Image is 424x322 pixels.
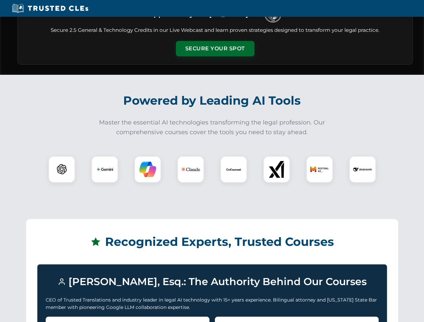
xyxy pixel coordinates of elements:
[95,118,330,137] p: Master the essential AI technologies transforming the legal profession. Our comprehensive courses...
[96,161,113,178] img: Gemini Logo
[26,89,398,112] h2: Powered by Leading AI Tools
[134,156,161,183] div: Copilot
[263,156,290,183] div: xAI
[91,156,118,183] div: Gemini
[46,273,379,291] h3: [PERSON_NAME], Esq.: The Authority Behind Our Courses
[225,161,242,178] img: CoCounsel Logo
[177,156,204,183] div: Claude
[353,160,372,179] img: DeepSeek Logo
[310,160,329,179] img: Mistral AI Logo
[181,160,200,179] img: Claude Logo
[37,230,387,254] h2: Recognized Experts, Trusted Courses
[268,161,285,178] img: xAI Logo
[139,161,156,178] img: Copilot Logo
[220,156,247,183] div: CoCounsel
[10,3,90,13] img: Trusted CLEs
[349,156,376,183] div: DeepSeek
[176,41,254,56] button: Secure Your Spot
[26,26,405,34] p: Secure 2.5 General & Technology Credits in our Live Webcast and learn proven strategies designed ...
[306,156,333,183] div: Mistral AI
[48,156,75,183] div: ChatGPT
[46,296,379,311] p: CEO of Trusted Translations and industry leader in legal AI technology with 15+ years experience....
[52,160,72,179] img: ChatGPT Logo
